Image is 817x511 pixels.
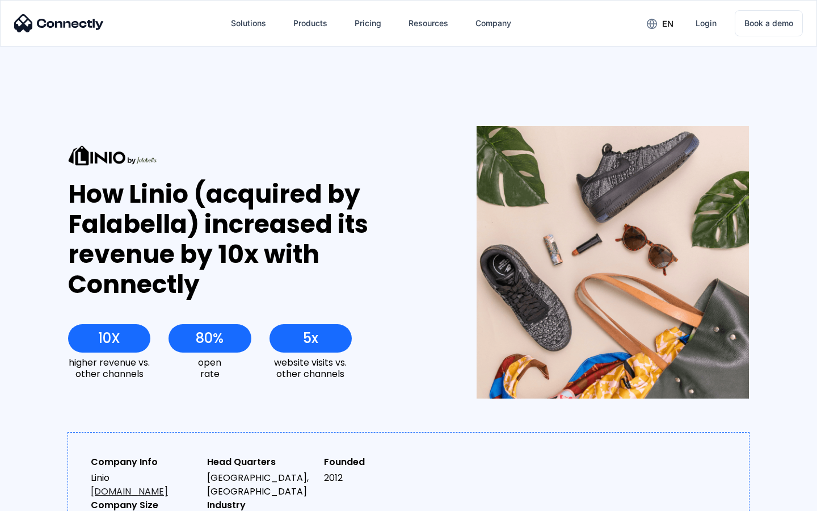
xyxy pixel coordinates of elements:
div: 10X [98,330,120,346]
div: en [638,15,682,32]
div: Resources [408,15,448,31]
div: [GEOGRAPHIC_DATA], [GEOGRAPHIC_DATA] [207,471,314,499]
div: Products [293,15,327,31]
div: 2012 [324,471,431,485]
div: Head Quarters [207,455,314,469]
div: Solutions [222,10,275,37]
div: open rate [169,357,251,379]
div: Solutions [231,15,266,31]
a: Book a demo [735,10,803,36]
div: Products [284,10,336,37]
a: Pricing [346,10,390,37]
div: Linio [91,471,198,499]
div: Company [475,15,511,31]
div: website visits vs. other channels [269,357,352,379]
div: How Linio (acquired by Falabella) increased its revenue by 10x with Connectly [68,179,435,299]
div: 80% [196,330,224,346]
div: Login [696,15,717,31]
a: [DOMAIN_NAME] [91,485,168,498]
div: higher revenue vs. other channels [68,357,150,379]
div: Resources [399,10,457,37]
div: Company Info [91,455,198,469]
div: Founded [324,455,431,469]
div: Pricing [355,15,381,31]
ul: Language list [23,491,68,507]
img: Connectly Logo [14,14,104,32]
div: en [662,16,673,32]
a: Login [687,10,726,37]
aside: Language selected: English [11,491,68,507]
div: Company [466,10,520,37]
div: 5x [303,330,318,346]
